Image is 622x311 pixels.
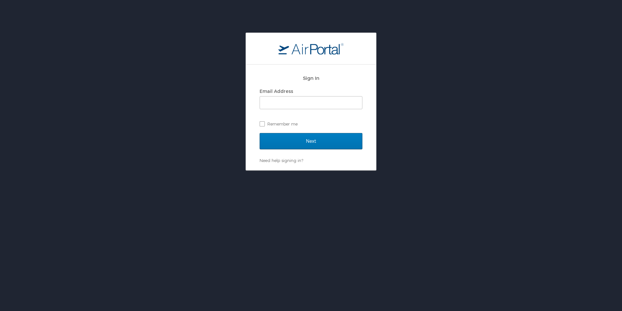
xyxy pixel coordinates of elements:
a: Need help signing in? [260,158,303,163]
label: Remember me [260,119,362,129]
h2: Sign In [260,74,362,82]
input: Next [260,133,362,149]
label: Email Address [260,88,293,94]
img: logo [278,43,344,54]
